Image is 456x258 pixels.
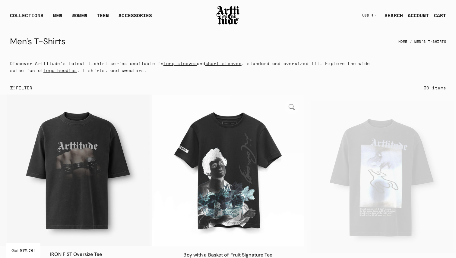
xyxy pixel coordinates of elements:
p: Discover Arttitude's latest t-shirt series available in and , standard and oversized fit. Explore... [10,60,377,74]
div: COLLECTIONS [10,12,43,24]
a: TEEN [97,12,109,24]
img: IRON FIST Oversize Tee [0,95,152,246]
img: Love Drug Oversize Tee [304,101,456,253]
a: logo hoodies [43,67,77,73]
a: SEARCH [380,9,403,21]
a: short sleeves [205,60,242,67]
a: MEN [53,12,62,24]
span: FILTER [15,85,33,91]
a: IRON FIST Oversize TeeIRON FIST Oversize Tee [0,95,152,246]
ul: Main navigation [5,12,157,24]
h1: Men's T-Shirts [10,34,65,49]
a: Boy with a Basket of Fruit Signature Tee [183,251,272,258]
div: Get 10% Off [6,243,40,258]
a: long sleeves [163,60,197,67]
div: 30 items [424,84,446,91]
a: Home [398,35,407,48]
a: Open cart [429,9,446,21]
div: CART [434,12,446,19]
a: ACCOUNT [403,9,429,21]
span: Get 10% Off [11,248,35,253]
img: Boy with a Basket of Fruit Signature Tee [152,95,304,247]
div: ACCESSORIES [119,12,152,24]
li: Men's T-Shirts [407,35,446,48]
a: WOMEN [72,12,87,24]
img: Arttitude [216,5,240,26]
a: Love Drug Oversize TeeLove Drug Oversize Tee [304,101,456,253]
button: Show filters [10,81,33,95]
button: USD $ [359,9,380,22]
span: USD $ [362,13,374,18]
a: IRON FIST Oversize Tee [50,251,102,257]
